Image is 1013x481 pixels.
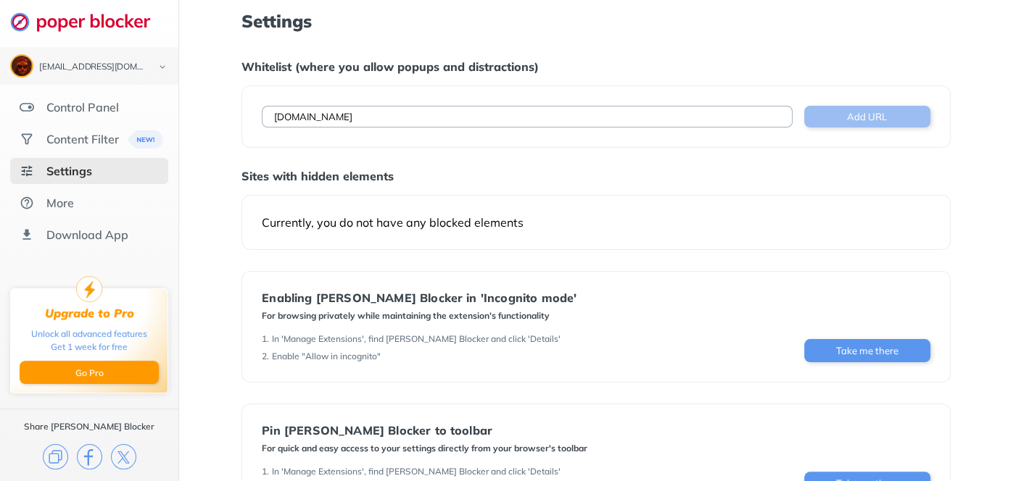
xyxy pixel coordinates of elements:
div: 1 . [262,333,269,345]
div: In 'Manage Extensions', find [PERSON_NAME] Blocker and click 'Details' [272,333,561,345]
img: facebook.svg [77,444,102,469]
img: social.svg [20,132,34,146]
div: Currently, you do not have any blocked elements [262,215,930,230]
div: Unlock all advanced features [31,327,147,340]
div: Whitelist (where you allow popups and distractions) [241,59,951,74]
div: Download App [46,227,128,242]
div: More [46,196,74,210]
div: For quick and easy access to your settings directly from your browser's toolbar [262,443,587,454]
img: about.svg [20,196,34,210]
img: settings-selected.svg [20,164,34,178]
button: Take me there [804,339,930,362]
div: For browsing privately while maintaining the extension's functionality [262,310,576,322]
img: menuBanner.svg [125,130,161,149]
div: Share [PERSON_NAME] Blocker [24,421,154,432]
button: Add URL [804,106,930,127]
h1: Settings [241,12,951,30]
div: Get 1 week for free [51,340,128,354]
div: Control Panel [46,100,119,114]
img: chevron-bottom-black.svg [154,59,171,75]
div: Settings [46,164,92,178]
div: Upgrade to Pro [45,306,134,320]
div: Enable "Allow in incognito" [272,351,381,362]
div: In 'Manage Extensions', find [PERSON_NAME] Blocker and click 'Details' [272,466,561,477]
img: upgrade-to-pro.svg [76,276,102,302]
img: x.svg [111,444,136,469]
div: Sites with hidden elements [241,169,951,183]
div: Pin [PERSON_NAME] Blocker to toolbar [262,424,587,437]
div: Enabling [PERSON_NAME] Blocker in 'Incognito mode' [262,291,576,304]
img: logo-webpage.svg [10,12,166,32]
img: ACg8ocKi1gpfzDlXB62C5cDbWSfbjGC3pLt2msJNaD3S8LOteMOBq0do=s96-c [12,56,32,76]
input: Example: twitter.com [262,106,793,127]
div: Content Filter [46,132,119,146]
div: zackushner@gmail.com [39,62,146,72]
img: download-app.svg [20,227,34,242]
div: 1 . [262,466,269,477]
img: copy.svg [43,444,68,469]
div: 2 . [262,351,269,362]
img: features.svg [20,100,34,114]
button: Go Pro [20,361,159,384]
